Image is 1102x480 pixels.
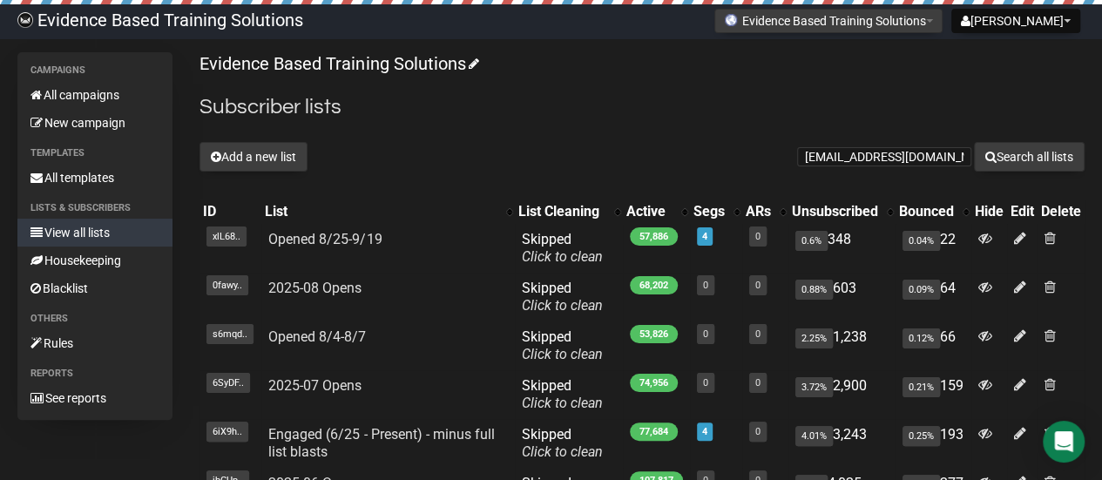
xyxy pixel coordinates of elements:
td: 64 [896,273,971,321]
span: Skipped [522,426,603,460]
div: Active [626,203,673,220]
th: Hide: No sort applied, sorting is disabled [971,199,1007,224]
li: Reports [17,363,172,384]
a: Rules [17,329,172,357]
a: 0 [703,280,708,291]
div: Segs [693,203,725,220]
th: Delete: No sort applied, sorting is disabled [1038,199,1085,224]
a: Blacklist [17,274,172,302]
span: 74,956 [630,374,678,392]
td: 66 [896,321,971,370]
span: 0.25% [903,426,940,446]
td: 348 [788,224,896,273]
div: List [265,203,497,220]
div: ID [203,203,258,220]
div: Edit [1011,203,1034,220]
h2: Subscriber lists [199,91,1085,123]
li: Templates [17,143,172,164]
a: Evidence Based Training Solutions [199,53,476,74]
a: 0 [755,377,761,389]
a: 0 [755,280,761,291]
a: Opened 8/25-9/19 [268,231,382,247]
a: 0 [703,377,708,389]
a: 0 [755,231,761,242]
span: 77,684 [630,423,678,441]
a: 2025-08 Opens [268,280,362,296]
span: 0fawy.. [206,275,248,295]
button: [PERSON_NAME] [951,9,1080,33]
div: List Cleaning [518,203,605,220]
div: Delete [1041,203,1081,220]
th: Unsubscribed: No sort applied, activate to apply an ascending sort [788,199,896,224]
th: Edit: No sort applied, sorting is disabled [1007,199,1038,224]
div: Open Intercom Messenger [1043,421,1085,463]
div: Unsubscribed [792,203,878,220]
a: Housekeeping [17,247,172,274]
a: Click to clean [522,346,603,362]
a: New campaign [17,109,172,137]
span: 68,202 [630,276,678,294]
li: Lists & subscribers [17,198,172,219]
a: 0 [703,328,708,340]
span: 0.12% [903,328,940,348]
td: 159 [896,370,971,419]
a: 0 [755,426,761,437]
span: 0.21% [903,377,940,397]
span: 6iX9h.. [206,422,248,442]
div: ARs [746,203,771,220]
a: See reports [17,384,172,412]
span: xlL68.. [206,226,247,247]
a: Opened 8/4-8/7 [268,328,366,345]
button: Add a new list [199,142,308,172]
li: Campaigns [17,60,172,81]
div: Bounced [899,203,954,220]
th: Bounced: No sort applied, activate to apply an ascending sort [896,199,971,224]
a: View all lists [17,219,172,247]
a: 4 [702,426,707,437]
span: Skipped [522,377,603,411]
a: Click to clean [522,248,603,265]
a: 2025-07 Opens [268,377,362,394]
td: 603 [788,273,896,321]
a: All campaigns [17,81,172,109]
span: Skipped [522,231,603,265]
span: 4.01% [795,426,833,446]
th: List: No sort applied, activate to apply an ascending sort [261,199,515,224]
td: 1,238 [788,321,896,370]
span: 53,826 [630,325,678,343]
th: Segs: No sort applied, activate to apply an ascending sort [690,199,742,224]
button: Search all lists [974,142,1085,172]
div: Hide [975,203,1004,220]
span: s6mqd.. [206,324,254,344]
span: 0.04% [903,231,940,251]
li: Others [17,308,172,329]
th: Active: No sort applied, activate to apply an ascending sort [623,199,690,224]
td: 193 [896,419,971,468]
a: Click to clean [522,297,603,314]
a: All templates [17,164,172,192]
td: 22 [896,224,971,273]
a: 4 [702,231,707,242]
span: 0.6% [795,231,828,251]
span: 6SyDF.. [206,373,250,393]
span: Skipped [522,280,603,314]
td: 2,900 [788,370,896,419]
span: 0.88% [795,280,833,300]
th: ID: No sort applied, sorting is disabled [199,199,261,224]
span: Skipped [522,328,603,362]
img: favicons [724,13,738,27]
span: 2.25% [795,328,833,348]
a: Engaged (6/25 - Present) - minus full list blasts [268,426,494,460]
a: Click to clean [522,395,603,411]
img: 6a635aadd5b086599a41eda90e0773ac [17,12,33,28]
span: 57,886 [630,227,678,246]
span: 3.72% [795,377,833,397]
span: 0.09% [903,280,940,300]
a: 0 [755,328,761,340]
a: Click to clean [522,443,603,460]
button: Evidence Based Training Solutions [714,9,943,33]
th: ARs: No sort applied, activate to apply an ascending sort [742,199,788,224]
td: 3,243 [788,419,896,468]
th: List Cleaning: No sort applied, activate to apply an ascending sort [515,199,623,224]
